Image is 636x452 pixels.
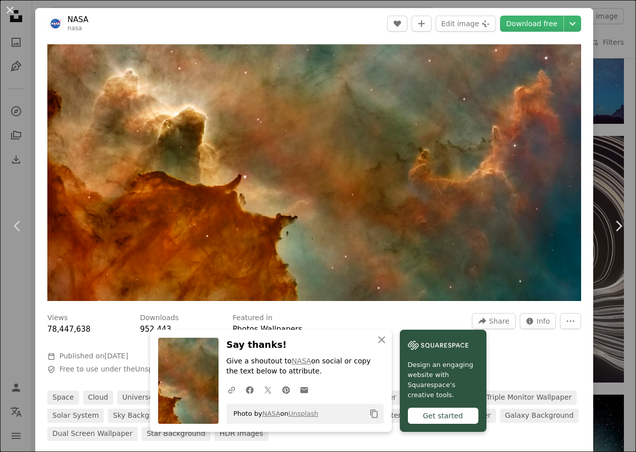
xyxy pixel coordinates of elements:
a: Unsplash [289,410,318,417]
div: Get started [408,408,478,424]
span: Design an engaging website with Squarespace’s creative tools. [408,360,478,400]
a: NASA [292,357,311,365]
a: star background [142,427,210,441]
a: dual screen wallpaper [47,427,137,441]
button: Stats about this image [520,313,556,329]
a: Wallpapers [260,325,302,334]
a: nasa [67,25,82,32]
a: galaxy background [500,409,579,423]
span: Share [489,314,509,329]
a: NASA [67,15,89,25]
a: Unsplash License [135,365,196,373]
button: More Actions [560,313,581,329]
img: Nebula [47,44,581,301]
span: Published on [59,352,128,360]
button: Share this image [472,313,515,329]
span: Photo by on [229,406,319,422]
a: space [47,391,79,405]
h3: Say thanks! [227,338,384,352]
a: Next [601,178,636,274]
a: Share on Twitter [259,380,277,400]
a: universe [117,391,159,405]
a: cloud [83,391,113,405]
time: May 4, 2016 at 9:27:35 AM GMT+6 [104,352,128,360]
a: Design an engaging website with Squarespace’s creative tools.Get started [400,330,486,432]
a: NASA [262,410,280,417]
span: Info [537,314,550,329]
img: Go to NASA's profile [47,16,63,32]
button: Like [387,16,407,32]
a: triple monitor wallpaper [481,391,577,405]
h3: Featured in [233,313,272,323]
a: HDR images [215,427,268,441]
button: Add to Collection [411,16,432,32]
a: Photos [233,325,258,334]
a: Share over email [295,380,313,400]
img: file-1606177908946-d1eed1cbe4f5image [408,338,468,353]
a: Download free [500,16,563,32]
a: Share on Pinterest [277,380,295,400]
span: 952,443 [140,325,171,334]
span: Free to use under the [59,364,196,374]
h3: Views [47,313,68,323]
h3: Downloads [140,313,179,323]
a: sky background [108,409,175,423]
p: Give a shoutout to on social or copy the text below to attribute. [227,356,384,376]
span: , [258,325,261,334]
a: Share on Facebook [241,380,259,400]
button: Edit image [436,16,496,32]
span: 78,447,638 [47,325,91,334]
button: Copy to clipboard [366,405,383,422]
a: solar system [47,409,104,423]
button: Choose download size [564,16,581,32]
button: Zoom in on this image [47,44,581,301]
